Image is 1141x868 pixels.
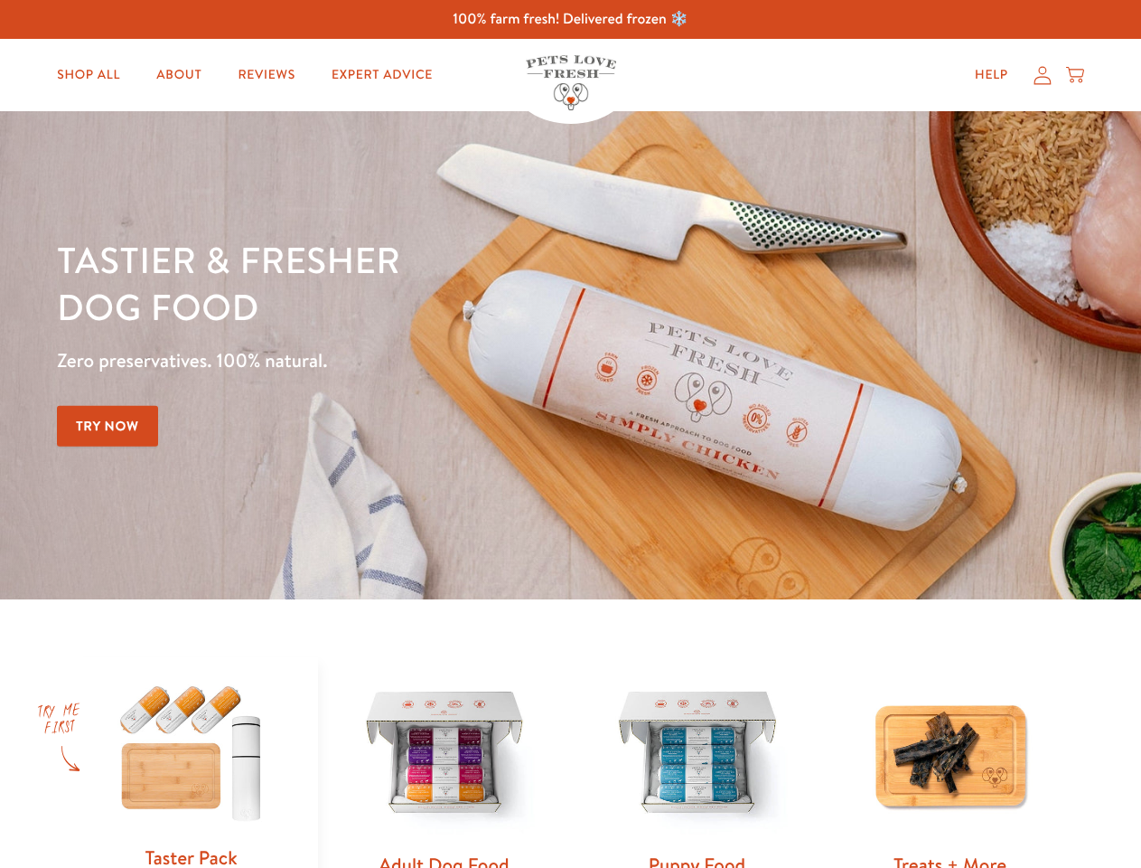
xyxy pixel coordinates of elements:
a: Reviews [223,57,309,93]
a: Expert Advice [317,57,447,93]
h1: Tastier & fresher dog food [57,236,742,330]
a: Try Now [57,406,158,447]
a: Shop All [42,57,135,93]
a: About [142,57,216,93]
p: Zero preservatives. 100% natural. [57,344,742,377]
a: Help [960,57,1023,93]
img: Pets Love Fresh [526,55,616,110]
